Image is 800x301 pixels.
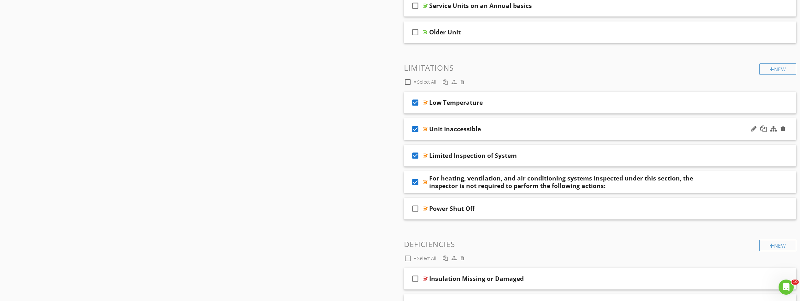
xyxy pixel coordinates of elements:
h3: Limitations [404,63,797,72]
div: New [759,63,796,75]
i: check_box [410,148,420,163]
i: check_box [410,121,420,137]
div: Limited Inspection of System [429,152,517,159]
div: Unit Inaccessible [429,125,481,133]
i: check_box_outline_blank [410,25,420,40]
div: Insulation Missing or Damaged [429,275,524,282]
div: Low Temperature [429,99,483,106]
i: check_box_outline_blank [410,271,420,286]
div: Service Units on an Annual basics [429,2,532,9]
div: New [759,240,796,251]
div: Power Shut Off [429,205,475,212]
h3: Deficiencies [404,240,797,248]
iframe: Intercom live chat [779,280,794,295]
i: check_box [410,174,420,190]
div: Older Unit [429,28,461,36]
i: check_box [410,95,420,110]
span: Select All [417,255,436,261]
div: For heating, ventilation, and air conditioning systems inspected under this section, the inspecto... [429,174,714,190]
span: Select All [417,79,436,85]
span: 10 [791,280,799,285]
i: check_box_outline_blank [410,201,420,216]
